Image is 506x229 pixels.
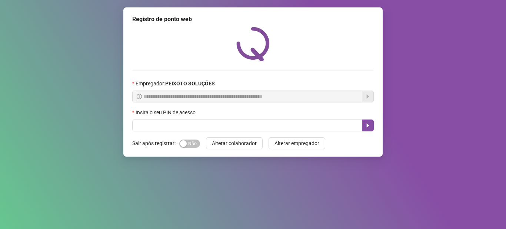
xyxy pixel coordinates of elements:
[137,94,142,99] span: info-circle
[212,139,257,147] span: Alterar colaborador
[132,108,200,117] label: Insira o seu PIN de acesso
[206,137,263,149] button: Alterar colaborador
[236,27,270,61] img: QRPoint
[165,81,215,86] strong: PEIXOTO SOLUÇÕES
[132,15,374,24] div: Registro de ponto web
[269,137,325,149] button: Alterar empregador
[136,79,215,88] span: Empregador :
[132,137,179,149] label: Sair após registrar
[274,139,319,147] span: Alterar empregador
[365,122,371,128] span: caret-right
